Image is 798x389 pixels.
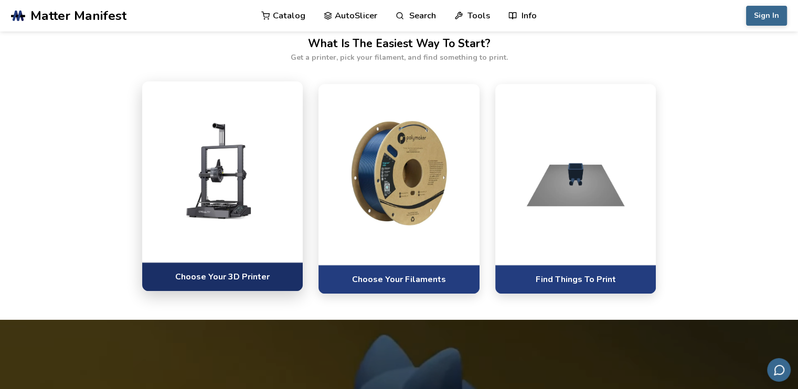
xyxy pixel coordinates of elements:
button: Send feedback via email [767,358,791,382]
button: Sign In [746,6,787,26]
a: Choose Your 3D Printer [142,262,303,291]
a: Choose Your Filaments [318,265,480,294]
a: Find Things To Print [495,265,656,294]
img: Pick software [329,121,469,225]
p: Get a printer, pick your filament, and find something to print. [291,52,508,63]
span: Matter Manifest [30,8,126,23]
h2: What Is The Easiest Way To Start? [308,36,491,52]
img: Select materials [506,121,646,225]
img: Choose a printer [153,118,293,223]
